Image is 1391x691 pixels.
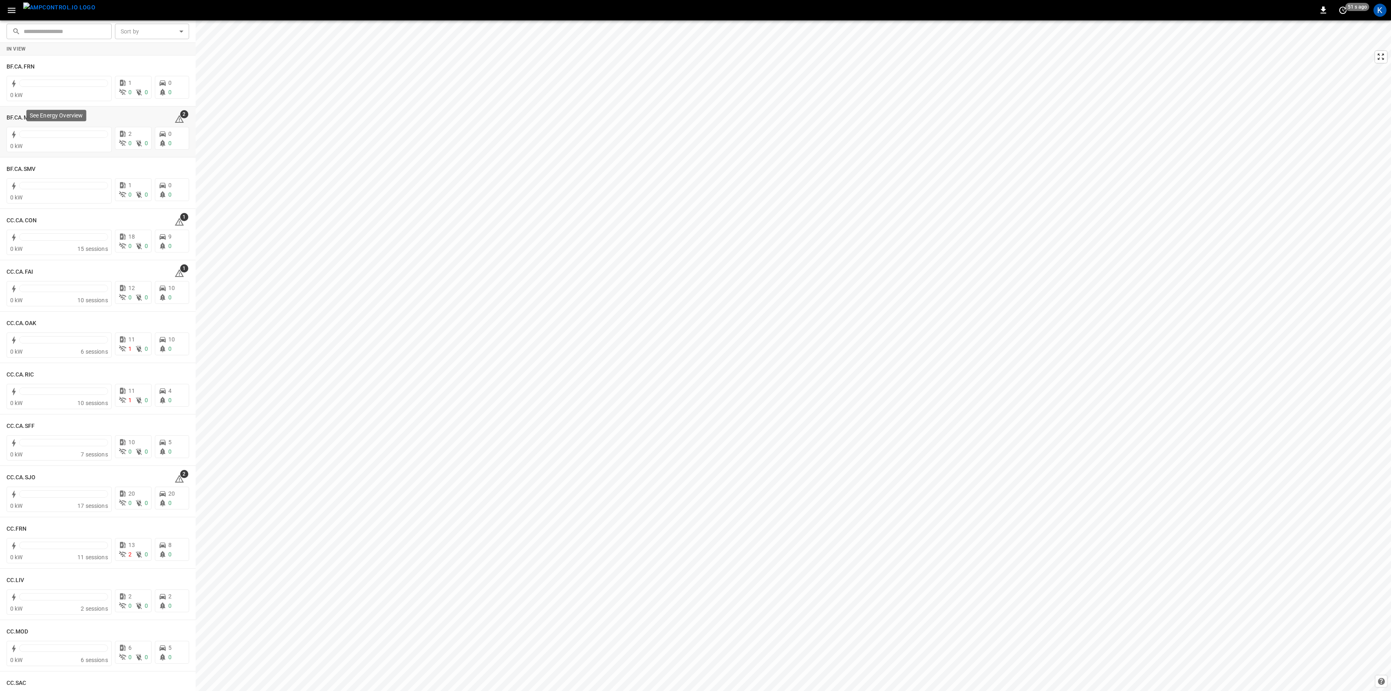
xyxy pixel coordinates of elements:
img: ampcontrol.io logo [23,2,95,13]
span: 0 kW [10,92,23,98]
h6: CC.CA.SFF [7,422,35,431]
span: 12 [128,285,135,291]
span: 11 [128,336,135,343]
span: 0 [128,602,132,609]
span: 2 [128,593,132,600]
span: 2 [128,131,132,137]
span: 0 [145,448,148,455]
span: 0 kW [10,246,23,252]
span: 1 [128,345,132,352]
h6: CC.MOD [7,627,29,636]
span: 1 [128,182,132,188]
span: 11 [128,388,135,394]
span: 2 [180,470,188,478]
span: 0 [168,397,172,403]
span: 8 [168,542,172,548]
span: 2 [128,551,132,558]
button: set refresh interval [1336,4,1349,17]
span: 0 [168,191,172,198]
h6: CC.CA.RIC [7,370,34,379]
span: 9 [168,233,172,240]
span: 0 [168,131,172,137]
span: 2 sessions [81,605,108,612]
span: 0 kW [10,605,23,612]
h6: CC.LIV [7,576,24,585]
span: 0 [168,89,172,95]
span: 0 [145,602,148,609]
span: 0 [168,294,172,301]
span: 0 kW [10,348,23,355]
span: 1 [180,264,188,272]
span: 0 kW [10,657,23,663]
span: 0 [168,602,172,609]
span: 10 [168,285,175,291]
span: 0 [168,654,172,660]
span: 0 [168,243,172,249]
h6: BF.CA.FRN [7,62,35,71]
span: 0 [168,551,172,558]
span: 17 sessions [77,503,108,509]
span: 18 [128,233,135,240]
span: 0 kW [10,297,23,303]
span: 0 [168,80,172,86]
span: 0 [145,294,148,301]
span: 0 [145,500,148,506]
span: 0 [128,654,132,660]
span: 0 kW [10,503,23,509]
span: 0 [128,191,132,198]
div: profile-icon [1373,4,1387,17]
span: 0 kW [10,451,23,458]
span: 5 [168,644,172,651]
span: 0 [145,397,148,403]
span: 1 [128,397,132,403]
span: 10 sessions [77,297,108,303]
span: 10 [168,336,175,343]
span: 20 [128,490,135,497]
span: 0 kW [10,143,23,149]
span: 20 [168,490,175,497]
span: 7 sessions [81,451,108,458]
span: 6 sessions [81,657,108,663]
span: 0 [128,243,132,249]
h6: BF.CA.MOD [7,113,36,122]
span: 0 [168,500,172,506]
span: 1 [180,213,188,221]
span: 0 [168,448,172,455]
span: 0 [145,345,148,352]
span: 0 [128,294,132,301]
span: 4 [168,388,172,394]
span: 0 kW [10,194,23,201]
span: 0 [145,89,148,95]
h6: CC.FRN [7,525,27,534]
span: 2 [168,593,172,600]
span: 0 [145,654,148,660]
span: 5 [168,439,172,445]
span: 1 [128,80,132,86]
span: 0 kW [10,400,23,406]
span: 10 sessions [77,400,108,406]
span: 0 [128,89,132,95]
span: 10 [128,439,135,445]
p: See Energy Overview [30,111,83,120]
span: 0 [145,243,148,249]
span: 0 [145,191,148,198]
span: 51 s ago [1345,3,1369,11]
span: 15 sessions [77,246,108,252]
span: 0 [128,140,132,146]
span: 6 [128,644,132,651]
h6: CC.CA.FAI [7,268,33,277]
h6: CC.CA.SJO [7,473,35,482]
span: 0 [128,448,132,455]
h6: CC.CA.OAK [7,319,36,328]
span: 6 sessions [81,348,108,355]
h6: BF.CA.SMV [7,165,35,174]
h6: CC.CA.CON [7,216,37,225]
span: 0 [128,500,132,506]
span: 0 [168,345,172,352]
strong: In View [7,46,26,52]
span: 11 sessions [77,554,108,560]
span: 0 kW [10,554,23,560]
h6: CC.SAC [7,679,26,688]
span: 13 [128,542,135,548]
span: 0 [168,182,172,188]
